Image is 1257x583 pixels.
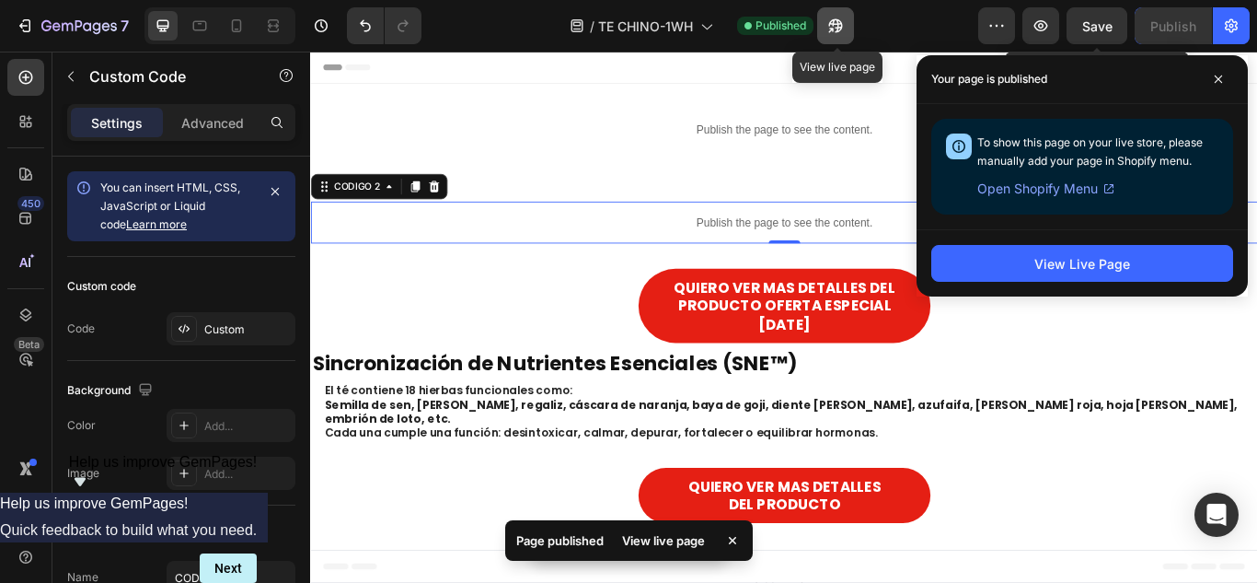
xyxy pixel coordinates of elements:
p: Your page is published [931,70,1047,88]
span: TE CHINO-1WH [598,17,693,36]
p: Settings [91,113,143,133]
p: QUIERO VER MAS DETALLES DEL PRODUCTO [440,496,664,540]
button: Publish [1135,7,1212,44]
span: Published [755,17,806,34]
div: Custom code [67,278,136,295]
span: / [590,17,594,36]
button: Show survey - Help us improve GemPages! [69,454,258,493]
span: To show this page on your live store, please manually add your page in Shopify menu. [977,135,1203,168]
span: Save [1082,18,1113,34]
span: You can insert HTML, CSS, JavaScript or Liquid code [100,181,240,231]
p: El té contiene 18 hierbas funcionales como: Cada una cumple una función: desintoxicar, calmar, de... [16,387,1089,454]
div: Publish [1150,17,1196,36]
div: Open Intercom Messenger [1194,493,1239,537]
button: View Live Page [931,245,1233,282]
div: 450 [17,196,44,211]
p: Advanced [181,113,244,133]
div: Code [67,321,95,337]
p: Page published [516,531,604,550]
strong: Semilla de sen, [PERSON_NAME], regaliz, cáscara de naranja, baya de goji, diente [PERSON_NAME], a... [16,402,1080,437]
span: Help us improve GemPages! [69,454,258,470]
span: Open Shopify Menu [977,178,1098,200]
div: Background [67,379,156,403]
p: 7 [121,15,129,37]
button: 7 [7,7,137,44]
p: QUIERO VER MAS DETALLES DEL PRODUCTO OFERTA ESPECIAL [DATE] [404,264,700,329]
a: QUIERO VER MAS DETALLES DELPRODUCTO OFERTA ESPECIAL [DATE] [382,253,722,340]
div: Beta [14,337,44,352]
div: View Live Page [1034,254,1130,274]
a: QUIERO VER MAS DETALLESDEL PRODUCTO [382,485,722,551]
p: Custom Code [89,65,246,87]
div: View live page [611,528,716,554]
a: Learn more [126,217,187,231]
div: Custom [204,321,291,338]
iframe: Design area [310,52,1257,583]
div: Add... [204,418,291,435]
div: Rich Text Editor. Editing area: main [14,385,1090,456]
div: Color [67,417,96,434]
div: Undo/Redo [347,7,421,44]
button: Save [1067,7,1127,44]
